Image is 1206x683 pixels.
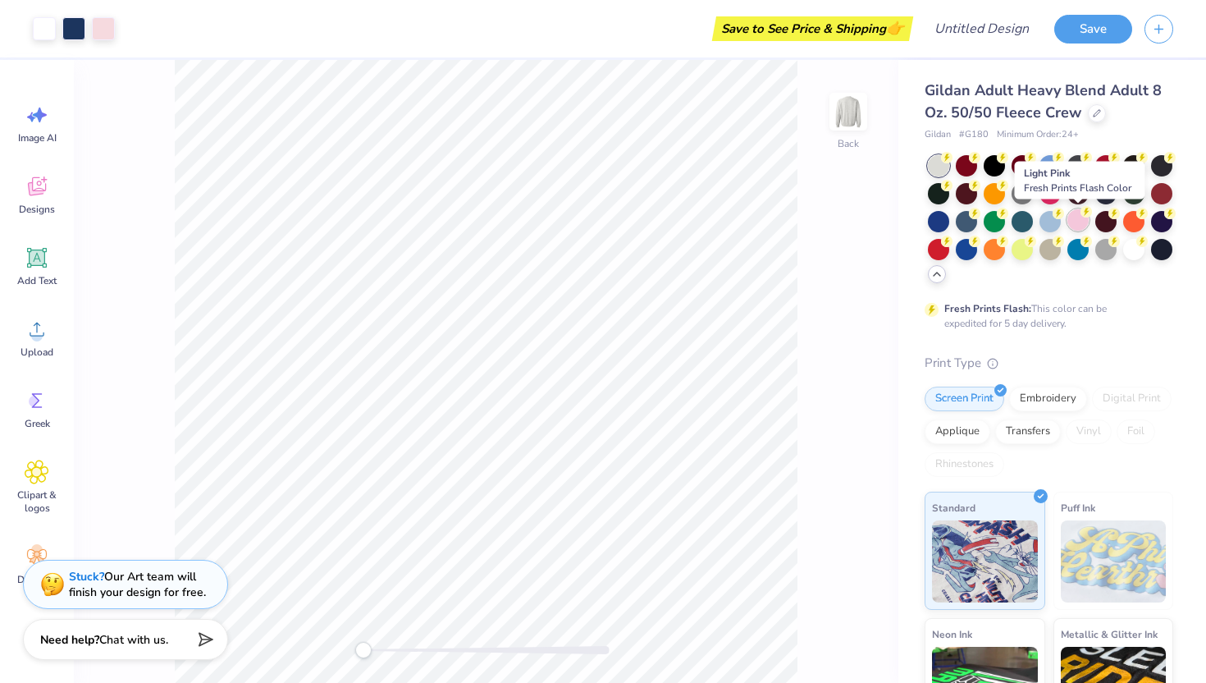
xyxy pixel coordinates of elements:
[17,274,57,287] span: Add Text
[932,499,975,516] span: Standard
[997,128,1079,142] span: Minimum Order: 24 +
[99,632,168,648] span: Chat with us.
[17,573,57,586] span: Decorate
[1024,181,1131,195] span: Fresh Prints Flash Color
[1066,419,1112,444] div: Vinyl
[25,417,50,430] span: Greek
[925,354,1173,373] div: Print Type
[1061,626,1158,643] span: Metallic & Glitter Ink
[832,95,865,128] img: Back
[944,301,1146,331] div: This color can be expedited for 5 day delivery.
[1054,15,1132,44] button: Save
[1061,499,1095,516] span: Puff Ink
[925,419,990,444] div: Applique
[1061,520,1167,603] img: Puff Ink
[21,346,53,359] span: Upload
[944,302,1031,315] strong: Fresh Prints Flash:
[69,569,206,600] div: Our Art team will finish your design for free.
[959,128,989,142] span: # G180
[925,387,1004,411] div: Screen Print
[886,18,904,38] span: 👉
[838,136,859,151] div: Back
[932,626,972,643] span: Neon Ink
[925,452,1004,477] div: Rhinestones
[355,642,372,658] div: Accessibility label
[69,569,104,584] strong: Stuck?
[18,131,57,144] span: Image AI
[1092,387,1172,411] div: Digital Print
[10,488,64,515] span: Clipart & logos
[921,12,1042,45] input: Untitled Design
[40,632,99,648] strong: Need help?
[925,128,951,142] span: Gildan
[995,419,1061,444] div: Transfers
[932,520,1038,603] img: Standard
[19,203,55,216] span: Designs
[1009,387,1087,411] div: Embroidery
[1015,162,1145,199] div: Light Pink
[925,80,1162,122] span: Gildan Adult Heavy Blend Adult 8 Oz. 50/50 Fleece Crew
[716,16,909,41] div: Save to See Price & Shipping
[1117,419,1155,444] div: Foil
